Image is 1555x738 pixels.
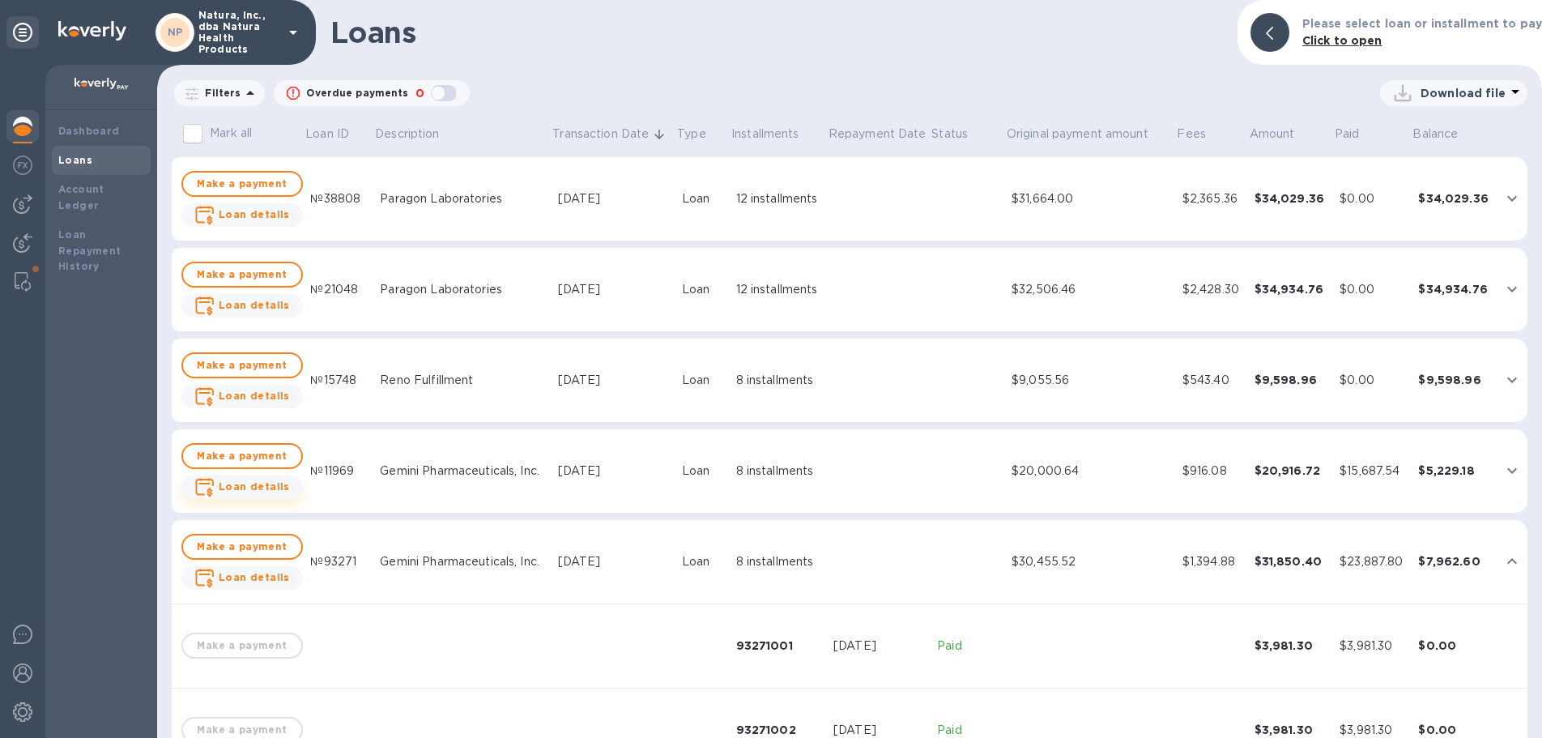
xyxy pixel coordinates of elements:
[415,85,424,102] p: 0
[58,21,126,41] img: Logo
[1182,190,1242,207] div: $2,365.36
[58,125,120,137] b: Dashboard
[1335,126,1381,143] span: Paid
[1249,126,1294,143] p: Amount
[1012,190,1169,207] div: $31,664.00
[558,553,669,570] div: [DATE]
[932,126,969,143] p: Status
[1500,368,1524,392] button: expand row
[1418,463,1491,479] div: $5,229.18
[558,281,669,298] div: [DATE]
[219,299,290,311] b: Loan details
[1302,34,1382,47] b: Click to open
[168,26,183,38] b: NP
[682,190,723,207] div: Loan
[6,16,39,49] div: Unpin categories
[937,638,999,655] p: Paid
[682,372,723,389] div: Loan
[196,446,288,466] span: Make a payment
[181,385,303,408] button: Loan details
[196,174,288,194] span: Make a payment
[731,126,799,143] p: Installments
[310,281,367,298] div: №21048
[196,356,288,375] span: Make a payment
[1177,126,1206,143] p: Fees
[1012,553,1169,570] div: $30,455.52
[1177,126,1227,143] span: Fees
[219,208,290,220] b: Loan details
[1418,281,1491,297] div: $34,934.76
[682,463,723,480] div: Loan
[1340,638,1405,655] div: $3,981.30
[181,171,303,197] button: Make a payment
[1182,372,1242,389] div: $543.40
[676,126,705,143] p: Type
[58,183,104,211] b: Account Ledger
[306,86,408,100] p: Overdue payments
[1418,553,1491,569] div: $7,962.60
[1007,126,1148,143] p: Original payment amount
[731,126,820,143] span: Installments
[1302,17,1542,30] b: Please select loan or installment to pay
[219,480,290,493] b: Loan details
[219,390,290,402] b: Loan details
[330,15,1225,49] h1: Loans
[1182,281,1242,298] div: $2,428.30
[181,203,303,227] button: Loan details
[1007,126,1169,143] span: Original payment amount
[181,294,303,318] button: Loan details
[1255,281,1327,297] div: $34,934.76
[736,722,821,738] div: 93271002
[1500,277,1524,301] button: expand row
[1255,553,1327,569] div: $31,850.40
[552,126,649,143] p: Transaction Date
[736,190,821,207] div: 12 installments
[1340,281,1405,298] div: $0.00
[181,262,303,288] button: Make a payment
[1418,190,1491,207] div: $34,029.36
[1413,126,1459,143] p: Balance
[380,190,544,207] div: Paragon Laboratories
[375,126,439,143] p: Description
[305,126,349,143] p: Loan ID
[1340,463,1405,480] div: $15,687.54
[1500,186,1524,211] button: expand row
[736,553,821,570] div: 8 installments
[558,372,669,389] div: [DATE]
[736,281,821,298] div: 12 installments
[1340,372,1405,389] div: $0.00
[552,126,670,143] span: Transaction Date
[1182,463,1242,480] div: $916.08
[1255,190,1327,207] div: $34,029.36
[1255,463,1327,479] div: $20,916.72
[1340,190,1405,207] div: $0.00
[198,86,241,100] p: Filters
[736,372,821,389] div: 8 installments
[58,228,121,273] b: Loan Repayment History
[1340,553,1405,570] div: $23,887.80
[1418,372,1491,388] div: $9,598.96
[181,352,303,378] button: Make a payment
[380,372,544,389] div: Reno Fulfillment
[380,281,544,298] div: Paragon Laboratories
[1500,549,1524,574] button: expand row
[380,463,544,480] div: Gemini Pharmaceuticals, Inc.
[310,463,367,480] div: №11969
[1421,85,1506,101] p: Download file
[219,571,290,583] b: Loan details
[1418,638,1491,654] div: $0.00
[196,537,288,557] span: Make a payment
[310,190,367,207] div: №38808
[198,10,279,55] p: Natura, Inc., dba Natura Health Products
[736,463,821,480] div: 8 installments
[1335,126,1360,143] p: Paid
[676,126,726,143] span: Type
[1413,126,1480,143] span: Balance
[1012,372,1169,389] div: $9,055.56
[558,190,669,207] div: [DATE]
[211,125,253,142] p: Mark all
[829,126,927,143] p: Repayment Date
[305,126,370,143] span: Loan ID
[558,463,669,480] div: [DATE]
